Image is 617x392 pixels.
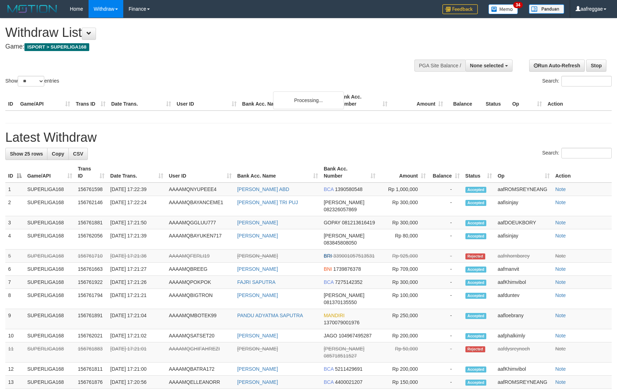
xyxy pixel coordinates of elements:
[24,162,75,183] th: Game/API: activate to sort column ascending
[342,220,375,225] span: Copy 081213616419 to clipboard
[107,250,166,263] td: [DATE] 17:21:36
[75,329,108,342] td: 156762021
[24,276,75,289] td: SUPERLIGA168
[446,90,483,111] th: Balance
[555,253,566,259] a: Note
[73,151,83,157] span: CSV
[24,376,75,389] td: SUPERLIGA168
[495,216,553,229] td: aafDOEUKBORY
[166,250,234,263] td: AAAAMQFERLI19
[324,379,334,385] span: BCA
[324,233,364,239] span: [PERSON_NAME]
[335,366,363,372] span: Copy 5211429691 to clipboard
[324,299,357,305] span: Copy 081370135550 to clipboard
[378,250,429,263] td: Rp 925,000
[166,229,234,250] td: AAAAMQBAYUKEN717
[335,90,390,111] th: Bank Acc. Number
[174,90,239,111] th: User ID
[5,148,47,160] a: Show 25 rows
[75,309,108,329] td: 156761891
[509,90,545,111] th: Op
[324,266,332,272] span: BNI
[555,379,566,385] a: Note
[378,162,429,183] th: Amount: activate to sort column ascending
[465,220,487,226] span: Accepted
[333,253,375,259] span: Copy 339001057513531 to clipboard
[75,342,108,363] td: 156761883
[5,196,24,216] td: 2
[237,253,278,259] a: [PERSON_NAME]
[586,60,606,72] a: Stop
[465,366,487,373] span: Accepted
[333,266,361,272] span: Copy 1739876378 to clipboard
[495,250,553,263] td: aafnhornborey
[483,90,509,111] th: Status
[75,250,108,263] td: 156761710
[107,342,166,363] td: [DATE] 17:21:01
[378,229,429,250] td: Rp 80,000
[429,263,463,276] td: -
[237,266,278,272] a: [PERSON_NAME]
[107,276,166,289] td: [DATE] 17:21:26
[378,263,429,276] td: Rp 709,000
[237,333,278,338] a: [PERSON_NAME]
[324,320,360,325] span: Copy 1370079001976 to clipboard
[107,376,166,389] td: [DATE] 17:20:56
[107,289,166,309] td: [DATE] 17:21:21
[555,333,566,338] a: Note
[339,333,372,338] span: Copy 104967495287 to clipboard
[24,250,75,263] td: SUPERLIGA168
[108,90,174,111] th: Date Trans.
[465,187,487,193] span: Accepted
[5,26,404,40] h1: Withdraw List
[24,329,75,342] td: SUPERLIGA168
[378,363,429,376] td: Rp 200,000
[73,90,108,111] th: Trans ID
[24,229,75,250] td: SUPERLIGA168
[5,4,59,14] img: MOTION_logo.png
[555,233,566,239] a: Note
[237,279,276,285] a: FAJRI SAPUTRA
[465,380,487,386] span: Accepted
[107,329,166,342] td: [DATE] 17:21:02
[429,276,463,289] td: -
[107,196,166,216] td: [DATE] 17:22:24
[18,76,44,86] select: Showentries
[75,196,108,216] td: 156762146
[166,216,234,229] td: AAAAMQGGLUU777
[166,376,234,389] td: AAAAMQELLEANORR
[237,379,278,385] a: [PERSON_NAME]
[555,292,566,298] a: Note
[166,196,234,216] td: AAAAMQBAYANCEME1
[495,376,553,389] td: aafROMSREYNEANG
[107,263,166,276] td: [DATE] 17:21:27
[237,346,278,352] a: [PERSON_NAME]
[429,250,463,263] td: -
[378,196,429,216] td: Rp 300,000
[107,309,166,329] td: [DATE] 17:21:04
[555,366,566,372] a: Note
[47,148,69,160] a: Copy
[324,292,364,298] span: [PERSON_NAME]
[542,148,612,158] label: Search:
[495,162,553,183] th: Op: activate to sort column ascending
[5,342,24,363] td: 11
[324,366,334,372] span: BCA
[107,162,166,183] th: Date Trans.: activate to sort column ascending
[273,91,344,109] div: Processing...
[465,200,487,206] span: Accepted
[5,130,612,145] h1: Latest Withdraw
[24,196,75,216] td: SUPERLIGA168
[107,229,166,250] td: [DATE] 17:21:39
[5,263,24,276] td: 6
[495,263,553,276] td: aafmanvit
[465,280,487,286] span: Accepted
[429,309,463,329] td: -
[470,63,504,68] span: None selected
[5,229,24,250] td: 4
[24,363,75,376] td: SUPERLIGA168
[429,289,463,309] td: -
[5,43,404,50] h4: Game:
[68,148,88,160] a: CSV
[465,233,487,239] span: Accepted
